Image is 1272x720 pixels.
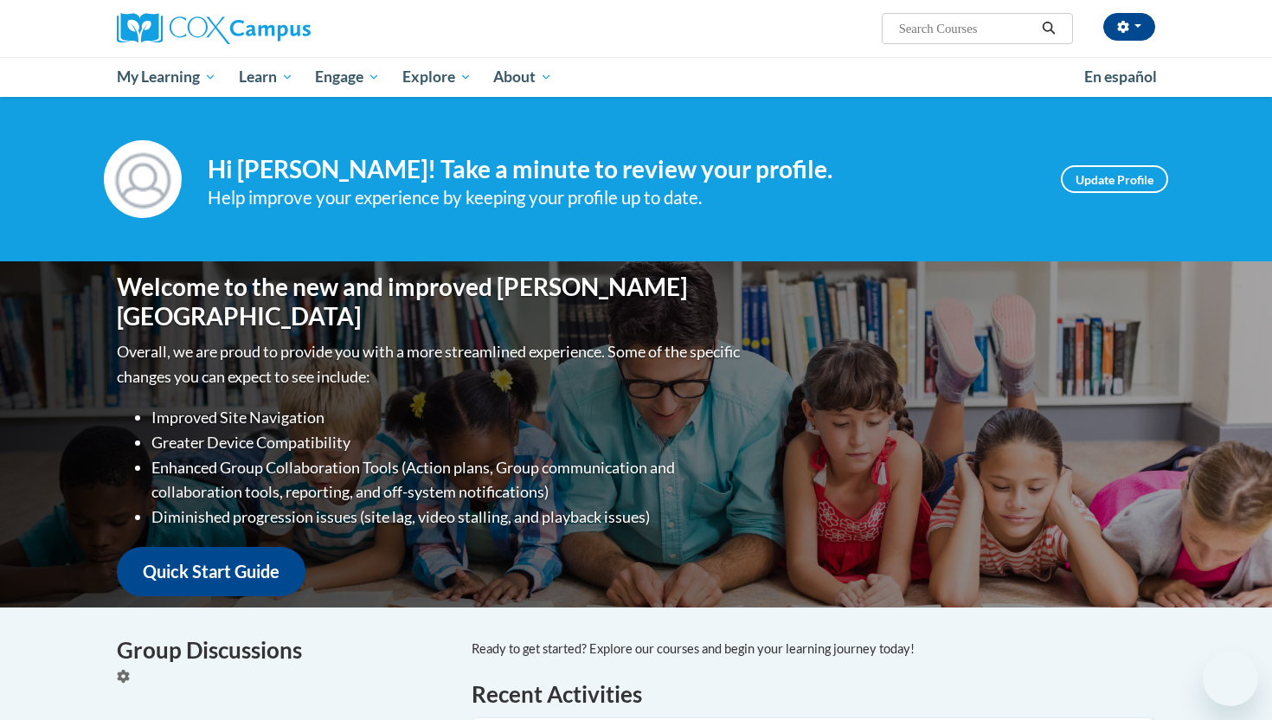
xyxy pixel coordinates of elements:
[117,67,216,87] span: My Learning
[151,505,744,530] li: Diminished progression issues (site lag, video stalling, and playback issues)
[402,67,472,87] span: Explore
[472,678,1155,710] h1: Recent Activities
[117,633,446,667] h4: Group Discussions
[151,455,744,505] li: Enhanced Group Collaboration Tools (Action plans, Group communication and collaboration tools, re...
[117,13,446,44] a: Cox Campus
[304,57,391,97] a: Engage
[897,18,1036,39] input: Search Courses
[117,273,744,331] h1: Welcome to the new and improved [PERSON_NAME][GEOGRAPHIC_DATA]
[117,547,305,596] a: Quick Start Guide
[239,67,293,87] span: Learn
[208,155,1035,184] h4: Hi [PERSON_NAME]! Take a minute to review your profile.
[1073,59,1168,95] a: En español
[104,140,182,218] img: Profile Image
[1036,18,1062,39] button: Search
[106,57,228,97] a: My Learning
[493,67,552,87] span: About
[1203,651,1258,706] iframe: Button to launch messaging window
[117,13,311,44] img: Cox Campus
[228,57,305,97] a: Learn
[315,67,380,87] span: Engage
[1103,13,1155,41] button: Account Settings
[208,183,1035,212] div: Help improve your experience by keeping your profile up to date.
[1061,165,1168,193] a: Update Profile
[483,57,564,97] a: About
[391,57,483,97] a: Explore
[117,339,744,389] p: Overall, we are proud to provide you with a more streamlined experience. Some of the specific cha...
[151,430,744,455] li: Greater Device Compatibility
[91,57,1181,97] div: Main menu
[151,405,744,430] li: Improved Site Navigation
[1084,67,1157,86] span: En español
